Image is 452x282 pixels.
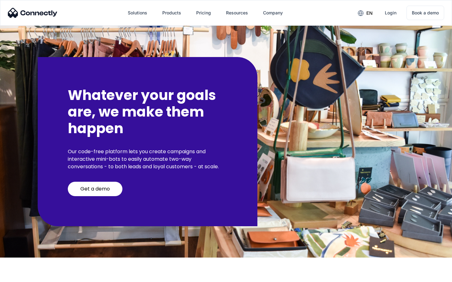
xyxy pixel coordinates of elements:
[80,186,110,192] div: Get a demo
[366,9,373,18] div: en
[128,8,147,17] div: Solutions
[68,87,227,137] h2: Whatever your goals are, we make them happen
[226,8,248,17] div: Resources
[68,148,227,170] p: Our code-free platform lets you create campaigns and interactive mini-bots to easily automate two...
[191,5,216,20] a: Pricing
[196,8,211,17] div: Pricing
[380,5,401,20] a: Login
[6,271,38,280] aside: Language selected: English
[263,8,283,17] div: Company
[162,8,181,17] div: Products
[68,182,122,196] a: Get a demo
[13,271,38,280] ul: Language list
[8,8,57,18] img: Connectly Logo
[385,8,396,17] div: Login
[406,6,444,20] a: Book a demo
